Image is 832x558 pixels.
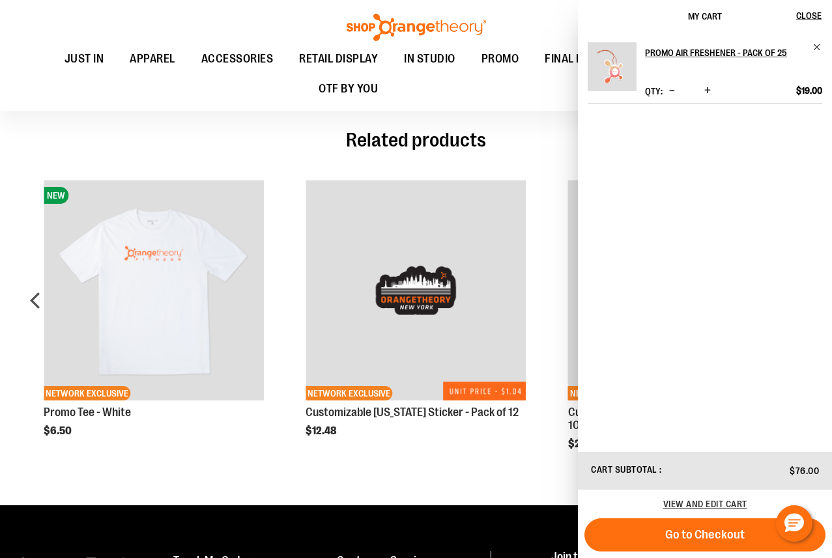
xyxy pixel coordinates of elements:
img: Shop Orangetheory [345,14,488,41]
span: NEW [44,187,68,204]
a: JUST IN [51,44,117,74]
a: Remove item [812,42,822,52]
span: NETWORK EXCLUSIVE [44,386,130,400]
a: Product Page Link [306,180,526,402]
span: RETAIL DISPLAY [299,44,378,74]
span: IN STUDIO [404,44,455,74]
span: $12.48 [306,425,339,437]
span: ACCESSORIES [201,44,274,74]
a: Customizable [US_STATE] Car Decal - Pack of 10 [568,406,781,432]
button: Hello, have a question? Let’s chat. [776,505,812,542]
div: prev [23,161,49,450]
span: Cart Subtotal [591,464,657,475]
a: IN STUDIO [391,44,468,74]
img: Promo Air Freshener - Pack of 25 [588,42,637,91]
span: APPAREL [130,44,175,74]
span: $76.00 [790,466,819,476]
span: OTF BY YOU [319,74,378,104]
a: APPAREL [117,44,188,74]
a: Promo Tee - White [44,406,131,419]
span: Close [796,10,822,21]
button: Decrease product quantity [666,85,678,98]
span: NETWORK EXCLUSIVE [306,386,392,400]
span: My Cart [688,11,722,21]
span: PROMO [481,44,519,74]
img: Product image for Customizable New York Car Decal - 10 PK [568,180,788,400]
span: $21.90 [568,438,602,450]
a: RETAIL DISPLAY [286,44,391,74]
span: JUST IN [65,44,104,74]
button: Increase product quantity [701,85,714,98]
li: Product [588,42,822,104]
img: Product image for White Promo Tee [44,180,264,400]
a: Promo Air Freshener - Pack of 25 [588,42,637,100]
a: Promo Air Freshener - Pack of 25 [645,42,822,63]
h2: Promo Air Freshener - Pack of 25 [645,42,805,63]
a: Product Page Link [568,180,788,402]
a: ACCESSORIES [188,44,287,74]
a: PROMO [468,44,532,74]
span: NETWORK EXCLUSIVE [568,386,655,400]
span: $6.50 [44,425,74,437]
a: OTF BY YOU [306,74,391,104]
span: $19.00 [796,85,822,96]
a: FINAL PUSH SALE [532,44,646,74]
a: Customizable [US_STATE] Sticker - Pack of 12 [306,406,519,419]
a: Product Page Link [44,180,264,402]
a: View and edit cart [663,499,747,509]
span: Related products [346,129,486,151]
img: Product image for Customizable New York Sticker - 12 PK [306,180,526,400]
button: Go to Checkout [584,518,825,551]
span: Go to Checkout [665,527,745,542]
label: Qty [645,86,663,96]
span: FINAL PUSH SALE [545,44,633,74]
